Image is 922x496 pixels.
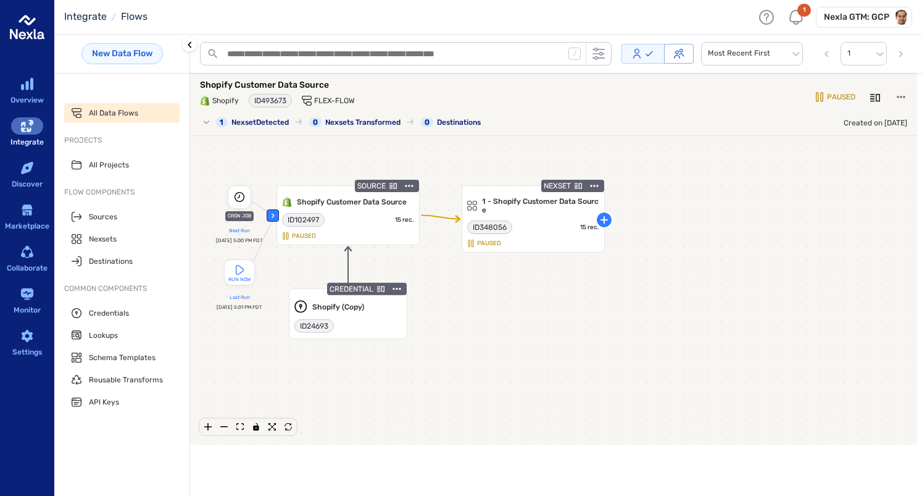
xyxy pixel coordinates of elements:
img: Shopify [200,96,210,106]
div: [DATE] 5:01 PM PDT [217,303,262,313]
span: ID 24693 [300,322,328,330]
div: Settings [12,346,42,359]
span: Lookups [89,330,118,340]
span: ID 348056 [473,223,507,232]
div: chip-with-copy [282,213,325,227]
span: Created on [DATE] [844,118,907,128]
span: NEXSET [544,182,571,190]
span: SOURCE [357,182,386,190]
button: Owned by me [621,44,665,64]
div: 1 [216,117,228,127]
a: Sources [64,207,180,227]
span: Shopify [212,96,239,106]
div: CREDENTIALDetailsShopify (Copy)Collapsible Group Item #1chip-with-copy [289,288,407,339]
span: API Keys [89,397,119,407]
span: Credentials [89,308,129,318]
nav: breadcrumb [64,9,147,25]
div: Hide nodesCRON JOBNext Run[DATE] 5:00 PM PDTRUN NOWLast Run[DATE] 5:01 PM PDTSOURCEDetailsmenu-ac... [202,185,420,250]
h6: Shopify (Copy) [312,302,402,311]
span: Common Components [64,284,180,293]
span: Nexsets Transformed [325,117,401,127]
button: Details [376,284,386,294]
img: logo [10,10,44,44]
a: Marketplace [7,200,47,235]
span: Flex-Flow [314,96,355,106]
span: Nexset Detected [231,117,289,127]
button: fit view [232,419,248,435]
div: Discover [12,178,43,191]
a: Flows [121,11,147,22]
div: Last Run [217,293,262,303]
div: Help [757,7,776,27]
a: Integrate [64,11,107,22]
div: search-bar-container [200,42,694,65]
div: Notifications [786,7,806,27]
div: ‹ [271,206,275,224]
span: ID 102497 [288,216,319,224]
button: zoom out [216,419,232,435]
div: 1 [797,4,811,17]
a: Settings [7,326,47,361]
button: Details [870,92,880,102]
h6: Shopify Customer Data Source [297,198,414,206]
p: Data processed: 15 records [395,216,414,224]
div: Marketplace [5,220,49,233]
div: Overview [10,94,44,107]
div: NEXSETDetails1 - Shopify Customer Data SourceCollapsible Group Item #1chip-with-copyData processe... [462,185,605,253]
span: Projects [64,135,180,145]
span: All Data Flows [89,108,138,118]
span: Sources [89,212,117,222]
div: / [568,48,581,60]
div: chip-with-copy [467,221,512,234]
a: Integrate [7,116,47,151]
a: Discover [7,158,47,193]
div: Monitor [14,304,41,317]
div: React Flow controls [199,418,297,435]
div: 0 [421,117,433,127]
a: Nexsets [64,229,180,249]
a: Overview [7,74,47,109]
p: Paused [827,93,855,101]
div: menu-actions-container [402,179,417,193]
span: RUN NOW [228,275,251,285]
h6: Nexla GTM: GCP [824,11,889,23]
div: 0 [309,117,322,127]
p: Paused [477,240,501,247]
span: Schema Templates [89,353,156,363]
h6: 1 - Shopify Customer Data Source [482,197,599,214]
span: All Projects [89,160,129,170]
span: Nexsets [89,234,117,244]
div: chip-with-copy [249,94,292,107]
div: sub-menu-container [54,35,189,496]
li: / [112,10,116,25]
span: Destinations [437,117,481,127]
button: toggle interactivity [248,419,264,435]
a: Lookups [64,326,180,345]
button: Refresh [280,419,296,435]
button: zoom in [200,419,216,435]
img: ACg8ocIWd623IXuJZs9IvHe1F5440q9x_s7rmYJPBJdfeXg8S4Jk2wQ=s96-c [894,10,909,25]
div: Hide nodes [267,209,279,222]
span: Destinations [89,256,133,266]
a: Schema Templates [64,348,180,368]
button: Details [573,181,583,191]
div: Access Level-uncontrolled [621,44,694,64]
div: Collaborate [7,262,48,275]
span: CREDENTIAL [330,285,373,293]
span: Reusable Transforms [89,375,163,385]
p: Shopify Customer Data Source [200,79,509,91]
div: Integrate [10,136,44,149]
button: Accessible to me [664,44,694,64]
div: CRON JOB [225,211,254,221]
a: Collaborate [7,242,47,277]
span: ID 493673 [254,96,286,105]
a: All Projects [64,155,180,175]
div: chip-with-copy [294,319,334,333]
a: Credentials [64,303,180,323]
p: Data processed: 15 records [580,224,599,231]
a: Monitor [7,284,47,319]
button: Details [388,181,398,191]
a: Reusable Transforms [64,370,180,390]
a: All Data Flows [64,103,180,123]
a: Destinations [64,251,180,271]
